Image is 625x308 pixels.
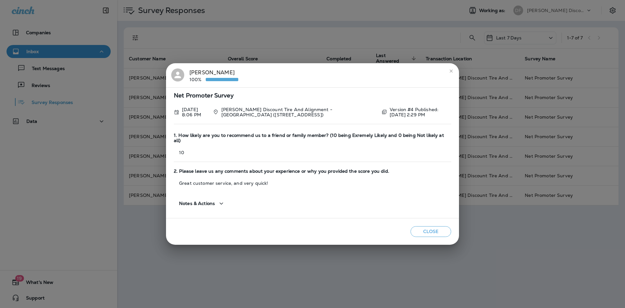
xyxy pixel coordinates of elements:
[189,68,238,82] div: [PERSON_NAME]
[179,201,215,206] span: Notes & Actions
[174,194,230,213] button: Notes & Actions
[390,107,451,117] p: Version #4 Published: [DATE] 2:29 PM
[174,169,451,174] span: 2. Please leave us any comments about your experience or why you provided the score you did.
[174,93,451,98] span: Net Promoter Survey
[182,107,208,117] p: Aug 28, 2025 8:06 PM
[446,66,456,76] button: close
[221,107,376,117] p: [PERSON_NAME] Discount Tire And Alignment - [GEOGRAPHIC_DATA] ([STREET_ADDRESS])
[174,133,451,144] span: 1. How likely are you to recommend us to a friend or family member? (10 being Exremely Likely and...
[189,77,206,82] p: 100%
[174,150,451,155] p: 10
[174,181,451,186] p: Great customer service, and very quick!
[410,226,451,237] button: Close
